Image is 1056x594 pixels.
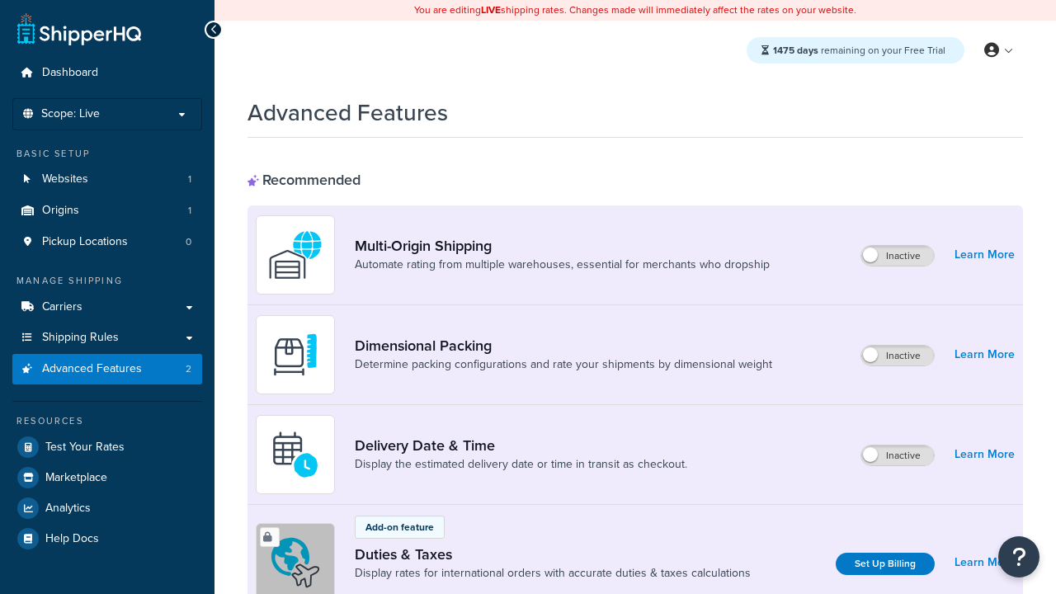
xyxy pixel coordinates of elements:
[12,147,202,161] div: Basic Setup
[773,43,945,58] span: remaining on your Free Trial
[12,354,202,384] li: Advanced Features
[247,97,448,129] h1: Advanced Features
[12,227,202,257] li: Pickup Locations
[355,257,770,273] a: Automate rating from multiple warehouses, essential for merchants who dropship
[247,171,361,189] div: Recommended
[186,235,191,249] span: 0
[355,337,772,355] a: Dimensional Packing
[12,354,202,384] a: Advanced Features2
[861,346,934,365] label: Inactive
[12,493,202,523] a: Analytics
[355,545,751,563] a: Duties & Taxes
[861,445,934,465] label: Inactive
[42,172,88,186] span: Websites
[45,502,91,516] span: Analytics
[355,456,687,473] a: Display the estimated delivery date or time in transit as checkout.
[12,292,202,323] a: Carriers
[355,356,772,373] a: Determine packing configurations and rate your shipments by dimensional weight
[12,164,202,195] a: Websites1
[12,58,202,88] a: Dashboard
[12,463,202,493] a: Marketplace
[188,204,191,218] span: 1
[12,274,202,288] div: Manage Shipping
[42,362,142,376] span: Advanced Features
[188,172,191,186] span: 1
[266,426,324,483] img: gfkeb5ejjkALwAAAABJRU5ErkJggg==
[45,471,107,485] span: Marketplace
[12,196,202,226] li: Origins
[42,331,119,345] span: Shipping Rules
[836,553,935,575] a: Set Up Billing
[998,536,1039,577] button: Open Resource Center
[355,565,751,582] a: Display rates for international orders with accurate duties & taxes calculations
[42,300,82,314] span: Carriers
[266,226,324,284] img: WatD5o0RtDAAAAAElFTkSuQmCC
[481,2,501,17] b: LIVE
[12,414,202,428] div: Resources
[955,443,1015,466] a: Learn More
[955,243,1015,266] a: Learn More
[365,520,434,535] p: Add-on feature
[42,204,79,218] span: Origins
[955,551,1015,574] a: Learn More
[42,235,128,249] span: Pickup Locations
[45,441,125,455] span: Test Your Rates
[42,66,98,80] span: Dashboard
[12,227,202,257] a: Pickup Locations0
[12,196,202,226] a: Origins1
[41,107,100,121] span: Scope: Live
[12,432,202,462] a: Test Your Rates
[186,362,191,376] span: 2
[12,524,202,554] a: Help Docs
[45,532,99,546] span: Help Docs
[355,237,770,255] a: Multi-Origin Shipping
[12,164,202,195] li: Websites
[861,246,934,266] label: Inactive
[266,326,324,384] img: DTVBYsAAAAAASUVORK5CYII=
[355,436,687,455] a: Delivery Date & Time
[12,323,202,353] a: Shipping Rules
[773,43,818,58] strong: 1475 days
[955,343,1015,366] a: Learn More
